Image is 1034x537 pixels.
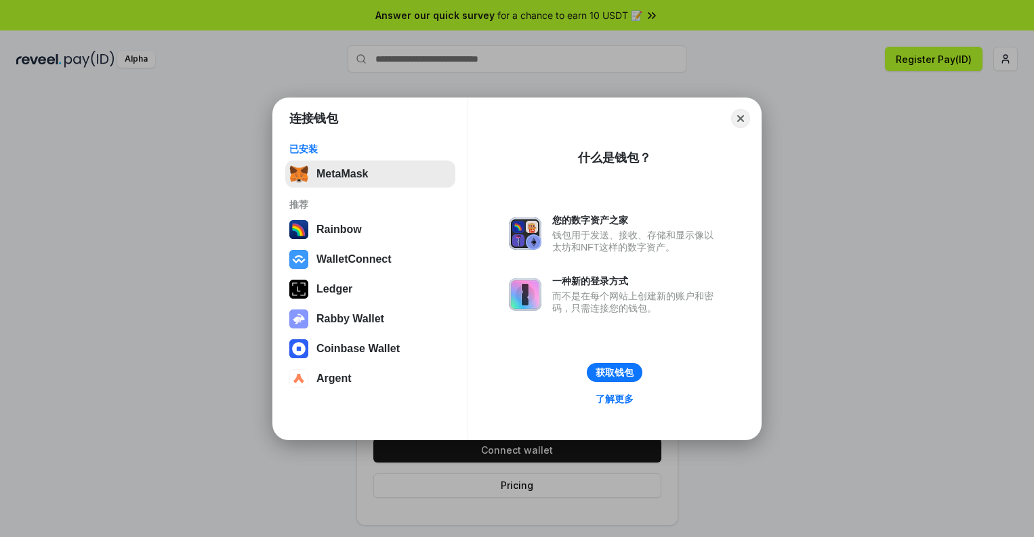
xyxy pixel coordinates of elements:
div: Ledger [316,283,352,295]
img: svg+xml,%3Csvg%20width%3D%2228%22%20height%3D%2228%22%20viewBox%3D%220%200%2028%2028%22%20fill%3D... [289,339,308,358]
button: Ledger [285,276,455,303]
img: svg+xml,%3Csvg%20width%3D%22120%22%20height%3D%22120%22%20viewBox%3D%220%200%20120%20120%22%20fil... [289,220,308,239]
div: Coinbase Wallet [316,343,400,355]
div: 钱包用于发送、接收、存储和显示像以太坊和NFT这样的数字资产。 [552,229,720,253]
img: svg+xml,%3Csvg%20xmlns%3D%22http%3A%2F%2Fwww.w3.org%2F2000%2Fsvg%22%20fill%3D%22none%22%20viewBox... [509,278,541,311]
div: 一种新的登录方式 [552,275,720,287]
div: Argent [316,372,352,385]
button: Close [731,109,750,128]
img: svg+xml,%3Csvg%20xmlns%3D%22http%3A%2F%2Fwww.w3.org%2F2000%2Fsvg%22%20fill%3D%22none%22%20viewBox... [509,217,541,250]
div: 获取钱包 [596,366,634,379]
div: 了解更多 [596,393,634,405]
button: Coinbase Wallet [285,335,455,362]
button: 获取钱包 [587,363,642,382]
button: Argent [285,365,455,392]
a: 了解更多 [587,390,642,408]
div: 什么是钱包？ [578,150,651,166]
h1: 连接钱包 [289,110,338,127]
img: svg+xml,%3Csvg%20fill%3D%22none%22%20height%3D%2233%22%20viewBox%3D%220%200%2035%2033%22%20width%... [289,165,308,184]
img: svg+xml,%3Csvg%20xmlns%3D%22http%3A%2F%2Fwww.w3.org%2F2000%2Fsvg%22%20width%3D%2228%22%20height%3... [289,280,308,299]
button: Rainbow [285,216,455,243]
div: 您的数字资产之家 [552,214,720,226]
div: MetaMask [316,168,368,180]
div: Rabby Wallet [316,313,384,325]
div: 而不是在每个网站上创建新的账户和密码，只需连接您的钱包。 [552,290,720,314]
button: Rabby Wallet [285,305,455,332]
div: Rainbow [316,223,362,236]
div: 推荐 [289,198,451,211]
button: MetaMask [285,160,455,188]
div: WalletConnect [316,253,392,265]
img: svg+xml,%3Csvg%20width%3D%2228%22%20height%3D%2228%22%20viewBox%3D%220%200%2028%2028%22%20fill%3D... [289,250,308,269]
img: svg+xml,%3Csvg%20xmlns%3D%22http%3A%2F%2Fwww.w3.org%2F2000%2Fsvg%22%20fill%3D%22none%22%20viewBox... [289,309,308,328]
button: WalletConnect [285,246,455,273]
div: 已安装 [289,143,451,155]
img: svg+xml,%3Csvg%20width%3D%2228%22%20height%3D%2228%22%20viewBox%3D%220%200%2028%2028%22%20fill%3D... [289,369,308,388]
